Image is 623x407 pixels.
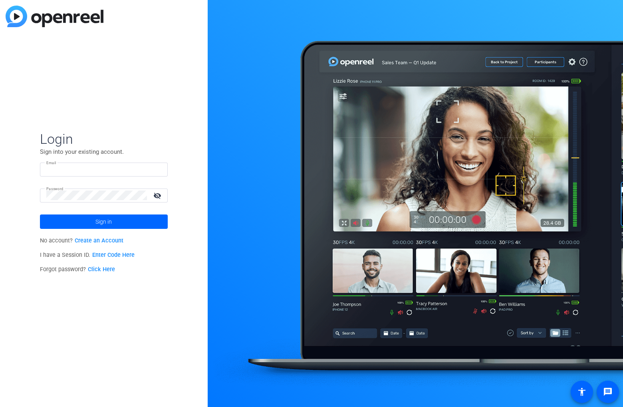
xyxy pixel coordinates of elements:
[6,6,103,27] img: blue-gradient.svg
[40,147,168,156] p: Sign into your existing account.
[603,387,613,397] mat-icon: message
[95,212,112,232] span: Sign in
[149,190,168,201] mat-icon: visibility_off
[40,214,168,229] button: Sign in
[92,252,135,258] a: Enter Code Here
[40,131,168,147] span: Login
[40,252,135,258] span: I have a Session ID.
[75,237,123,244] a: Create an Account
[46,165,161,174] input: Enter Email Address
[577,387,587,397] mat-icon: accessibility
[40,237,123,244] span: No account?
[40,266,115,273] span: Forgot password?
[46,161,56,165] mat-label: Email
[46,187,63,191] mat-label: Password
[88,266,115,273] a: Click Here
